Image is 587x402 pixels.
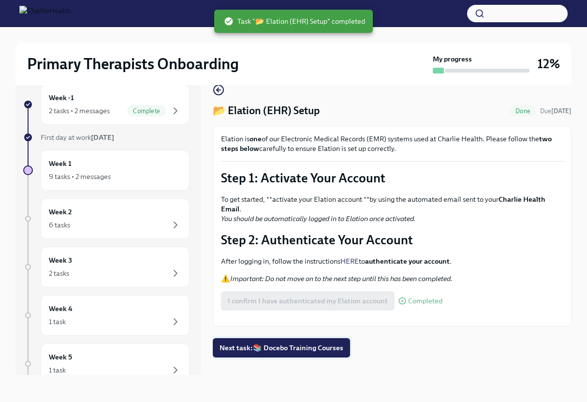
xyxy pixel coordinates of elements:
h6: Week 3 [49,255,72,266]
h6: Week -1 [49,92,74,103]
strong: [DATE] [551,107,572,115]
span: Next task : 📚 Docebo Training Courses [220,343,343,353]
strong: authenticate your account [365,257,450,266]
span: Due [540,107,572,115]
em: Important: Do not move on to the next step until this has been completed. [230,274,452,283]
p: Step 1: Activate Your Account [221,169,563,187]
p: Step 2: Authenticate Your Account [221,231,563,249]
a: HERE [340,257,359,266]
a: First day at work[DATE] [23,133,190,142]
h6: Week 2 [49,207,72,217]
span: First day at work [41,133,114,142]
span: Task "📂 Elation (EHR) Setup" completed [224,16,365,26]
a: Week 19 tasks • 2 messages [23,150,190,191]
a: Week 41 task [23,295,190,336]
span: Complete [127,107,166,115]
img: CharlieHealth [19,6,71,21]
p: ⚠️ [221,274,563,283]
a: Week 26 tasks [23,198,190,239]
div: 2 tasks [49,268,69,278]
button: Next task:📚 Docebo Training Courses [213,338,350,357]
h6: Week 1 [49,158,72,169]
a: Week -12 tasks • 2 messagesComplete [23,84,190,125]
div: 6 tasks [49,220,70,230]
strong: one [249,134,262,143]
strong: My progress [433,54,472,64]
a: Week 32 tasks [23,247,190,287]
div: 9 tasks • 2 messages [49,172,111,181]
div: 2 tasks • 2 messages [49,106,110,116]
div: 1 task [49,317,66,327]
h2: Primary Therapists Onboarding [27,54,239,74]
em: You should be automatically logged in to Elation once activated. [221,214,415,223]
a: Week 51 task [23,343,190,384]
strong: [DATE] [91,133,114,142]
span: Done [510,107,536,115]
h4: 📂 Elation (EHR) Setup [213,104,320,118]
div: 1 task [49,365,66,375]
p: After logging in, follow the instructions to . [221,256,563,266]
p: Elation is of our Electronic Medical Records (EMR) systems used at Charlie Health. Please follow ... [221,134,563,153]
p: To get started, **activate your Elation account **by using the automated email sent to your . [221,194,563,223]
h6: Week 4 [49,303,73,314]
span: Completed [408,298,442,305]
h3: 12% [537,55,560,73]
h6: Week 5 [49,352,72,362]
span: August 15th, 2025 09:00 [540,106,572,116]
